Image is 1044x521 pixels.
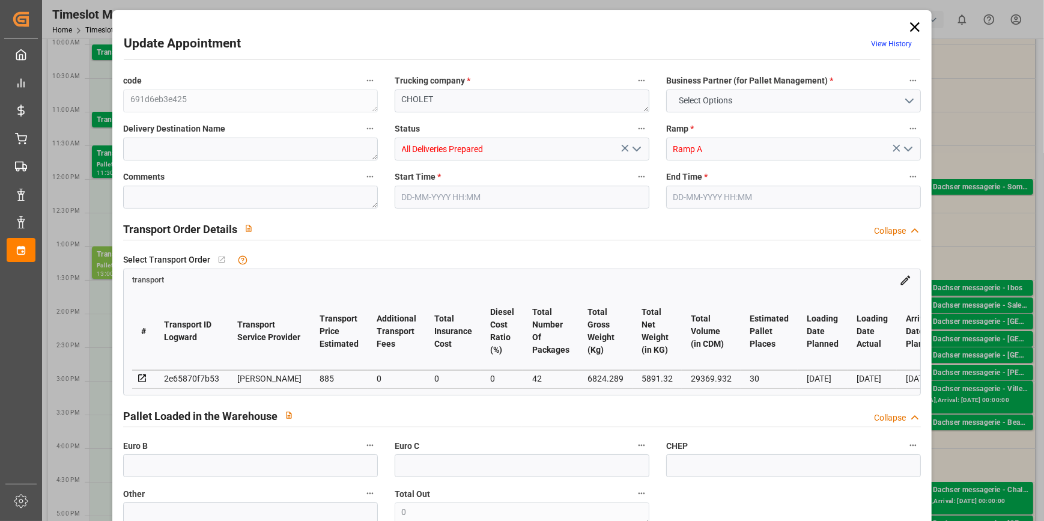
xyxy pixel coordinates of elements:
span: Start Time [395,171,441,183]
div: Collapse [874,412,906,424]
a: transport [132,275,164,284]
input: DD-MM-YYYY HH:MM [666,186,921,209]
div: 42 [532,371,569,386]
button: open menu [627,140,645,159]
div: 2e65870f7b53 [164,371,219,386]
button: code [362,73,378,88]
div: [DATE] [857,371,888,386]
div: [PERSON_NAME] [237,371,302,386]
div: 0 [434,371,472,386]
th: Total Gross Weight (Kg) [578,293,633,370]
button: Ramp * [905,121,921,136]
input: Type to search/select [666,138,921,160]
span: Trucking company [395,75,470,87]
button: Start Time * [634,169,649,184]
span: Total Out [395,488,430,501]
span: Select Options [673,94,738,107]
th: Loading Date Actual [848,293,897,370]
span: Delivery Destination Name [123,123,225,135]
button: Euro C [634,437,649,453]
span: CHEP [666,440,688,452]
button: End Time * [905,169,921,184]
th: Total Insurance Cost [425,293,481,370]
span: Euro C [395,440,419,452]
button: Euro B [362,437,378,453]
span: code [123,75,142,87]
button: Trucking company * [634,73,649,88]
input: Type to search/select [395,138,649,160]
span: End Time [666,171,708,183]
span: Ramp [666,123,694,135]
th: Transport Price Estimated [311,293,368,370]
button: open menu [666,90,921,112]
div: 29369.932 [691,371,732,386]
div: Collapse [874,225,906,237]
button: Comments [362,169,378,184]
div: 0 [377,371,416,386]
div: [DATE] [807,371,839,386]
th: Arrival Date Planned [897,293,947,370]
textarea: 691d6eb3e425 [123,90,378,112]
button: Delivery Destination Name [362,121,378,136]
a: View History [871,40,912,48]
span: Comments [123,171,165,183]
span: transport [132,276,164,285]
button: Status [634,121,649,136]
div: 5891.32 [642,371,673,386]
h2: Update Appointment [124,34,241,53]
h2: Transport Order Details [123,221,237,237]
button: Business Partner (for Pallet Management) * [905,73,921,88]
th: Estimated Pallet Places [741,293,798,370]
th: Loading Date Planned [798,293,848,370]
button: Other [362,486,378,501]
div: 6824.289 [587,371,624,386]
span: Business Partner (for Pallet Management) [666,75,833,87]
h2: Pallet Loaded in the Warehouse [123,408,278,424]
th: Transport ID Logward [155,293,228,370]
div: 885 [320,371,359,386]
th: Total Volume (in CDM) [682,293,741,370]
button: View description [237,217,260,240]
textarea: CHOLET [395,90,649,112]
div: 30 [750,371,789,386]
div: 0 [490,371,514,386]
button: Total Out [634,486,649,501]
span: Other [123,488,145,501]
span: Status [395,123,420,135]
th: Transport Service Provider [228,293,311,370]
th: # [132,293,155,370]
span: Euro B [123,440,148,452]
button: open menu [898,140,916,159]
span: Select Transport Order [123,254,210,266]
button: CHEP [905,437,921,453]
input: DD-MM-YYYY HH:MM [395,186,649,209]
button: View description [278,404,300,427]
th: Additional Transport Fees [368,293,425,370]
th: Total Net Weight (in KG) [633,293,682,370]
th: Total Number Of Packages [523,293,578,370]
div: [DATE] [906,371,938,386]
th: Diesel Cost Ratio (%) [481,293,523,370]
